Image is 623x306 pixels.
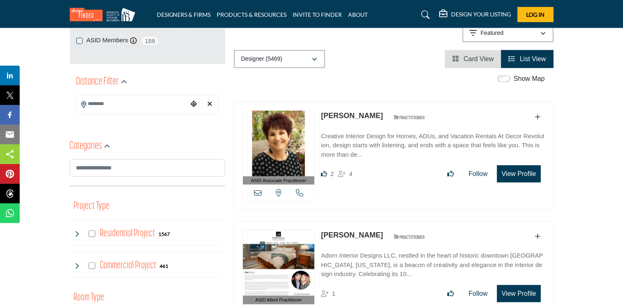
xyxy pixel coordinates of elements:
a: View Card [452,55,494,62]
h2: Distance Filter [76,75,119,89]
span: Log In [526,11,545,18]
input: Select Commercial Project checkbox [89,263,95,269]
b: 1567 [158,231,170,237]
div: 1567 Results For Residential Project [158,230,170,237]
b: 461 [160,263,168,269]
img: Karen Steinberg [243,111,315,176]
a: INVITE TO FINDER [293,11,342,18]
a: Adorn Interior Designs LLC, nestled in the heart of historic downtown [GEOGRAPHIC_DATA], [US_STAT... [321,246,545,279]
a: Creative Interior Design for Homes, ADUs, and Vacation Rentals At Decor Revolution, design starts... [321,127,545,160]
p: Designer (5469) [241,55,282,63]
input: ASID Members checkbox [76,38,82,44]
h4: Residential Project: Types of projects range from simple residential renovations to highly comple... [100,226,155,241]
a: ABOUT [348,11,368,18]
span: Card View [464,55,494,62]
h5: DESIGN YOUR LISTING [451,11,511,18]
a: ASID Associate Practitioner [243,111,315,185]
div: DESIGN YOUR LISTING [440,10,511,20]
div: Followers [338,169,353,179]
a: DESIGNERS & FIRMS [157,11,211,18]
span: 188 [141,36,159,46]
span: List View [520,55,546,62]
button: Designer (5469) [234,50,325,68]
button: Like listing [442,285,459,302]
li: List View [501,50,553,68]
a: Search [413,8,435,21]
button: Project Type [74,199,110,214]
li: Card View [445,50,501,68]
img: ASID Qualified Practitioners Badge Icon [391,232,428,242]
p: Creative Interior Design for Homes, ADUs, and Vacation Rentals At Decor Revolution, design starts... [321,132,545,160]
input: Search Location [77,96,188,112]
div: Choose your current location [188,96,200,113]
a: Add To List [535,114,541,121]
img: ASID Qualified Practitioners Badge Icon [391,112,428,123]
a: View List [508,55,546,62]
div: Clear search location [204,96,216,113]
button: Room Type [74,290,105,306]
p: Karen Steinberg [321,110,383,121]
span: ASID Associate Practitioner [251,177,307,184]
span: 2 [330,170,334,177]
i: Likes [321,171,327,177]
h2: Categories [70,139,102,154]
h4: Commercial Project: Involve the design, construction, or renovation of spaces used for business p... [100,258,156,273]
input: Select Residential Project checkbox [89,231,95,237]
input: Search Category [70,159,225,177]
p: Mary Davis [321,230,383,241]
button: View Profile [497,165,541,183]
img: Mary Davis [243,230,315,296]
button: Featured [463,24,554,42]
div: 461 Results For Commercial Project [160,262,168,269]
label: ASID Members [87,36,128,45]
button: Log In [518,7,554,22]
span: 1 [332,290,335,297]
a: [PERSON_NAME] [321,231,383,239]
a: ASID Allied Practitioner [243,230,315,304]
a: [PERSON_NAME] [321,112,383,120]
p: Adorn Interior Designs LLC, nestled in the heart of historic downtown [GEOGRAPHIC_DATA], [US_STAT... [321,251,545,279]
button: Follow [463,166,493,182]
div: Followers [321,289,335,299]
button: Follow [463,285,493,302]
button: Like listing [442,166,459,182]
button: View Profile [497,285,541,302]
a: Add To List [535,233,541,240]
span: 4 [349,170,353,177]
a: PRODUCTS & RESOURCES [217,11,287,18]
span: ASID Allied Practitioner [255,297,302,304]
p: Featured [481,29,504,37]
label: Show Map [514,74,545,84]
img: Site Logo [70,8,140,21]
